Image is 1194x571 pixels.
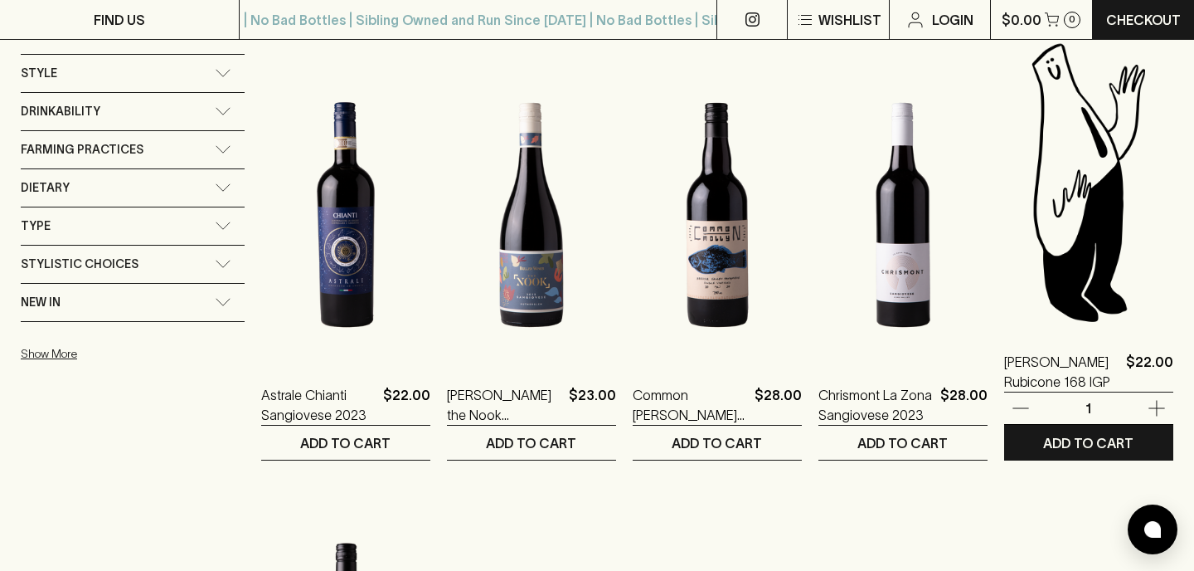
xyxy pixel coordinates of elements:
[21,178,70,198] span: Dietary
[447,426,616,460] button: ADD TO CART
[21,216,51,237] span: Type
[1043,433,1133,453] p: ADD TO CART
[21,292,61,313] span: New In
[1069,399,1109,417] p: 1
[940,385,988,425] p: $28.00
[21,139,143,160] span: Farming Practices
[21,337,238,371] button: Show More
[486,433,576,453] p: ADD TO CART
[1126,352,1173,392] p: $22.00
[447,385,562,425] a: [PERSON_NAME] the Nook Sangiovese 2023
[1004,426,1173,460] button: ADD TO CART
[21,63,57,84] span: Style
[755,385,802,425] p: $28.00
[447,70,616,360] img: Buller the Nook Sangiovese 2023
[261,385,376,425] a: Astrale Chianti Sangiovese 2023
[1004,37,1173,327] img: Blackhearts & Sparrows Man
[21,131,245,168] div: Farming Practices
[300,433,391,453] p: ADD TO CART
[21,169,245,207] div: Dietary
[261,426,430,460] button: ADD TO CART
[818,385,934,425] a: Chrismont La Zona Sangiovese 2023
[818,10,881,30] p: Wishlist
[21,101,100,122] span: Drinkability
[261,70,430,360] img: Astrale Chianti Sangiovese 2023
[21,55,245,92] div: Style
[94,10,145,30] p: FIND US
[1004,352,1119,392] a: [PERSON_NAME] Rubicone 168 IGP
[1144,521,1161,538] img: bubble-icon
[633,70,802,360] img: Common Molly Sangiovese 2024
[932,10,973,30] p: Login
[633,426,802,460] button: ADD TO CART
[383,385,430,425] p: $22.00
[857,433,948,453] p: ADD TO CART
[633,385,748,425] a: Common [PERSON_NAME] 2024
[1106,10,1181,30] p: Checkout
[21,93,245,130] div: Drinkability
[818,426,988,460] button: ADD TO CART
[818,70,988,360] img: Chrismont La Zona Sangiovese 2023
[21,284,245,321] div: New In
[21,246,245,283] div: Stylistic Choices
[21,207,245,245] div: Type
[1002,10,1041,30] p: $0.00
[672,433,762,453] p: ADD TO CART
[569,385,616,425] p: $23.00
[21,254,138,275] span: Stylistic Choices
[1069,15,1075,24] p: 0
